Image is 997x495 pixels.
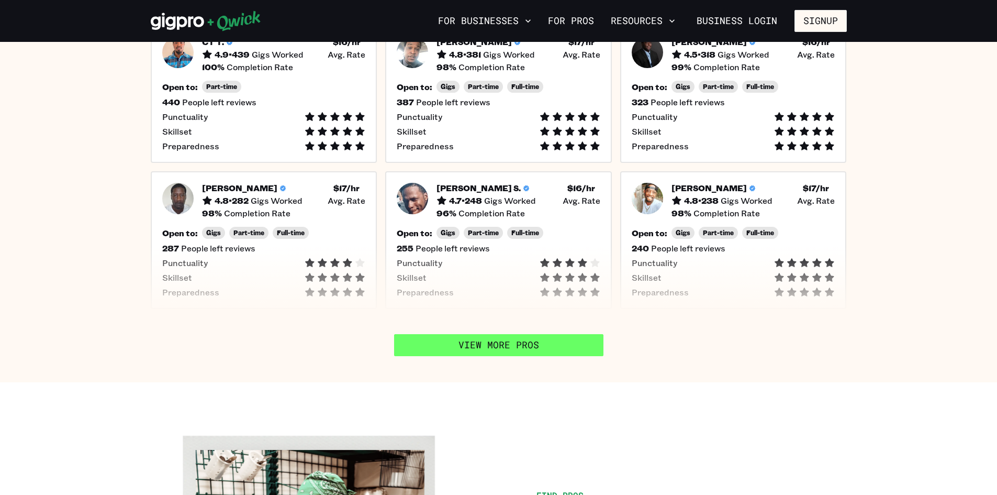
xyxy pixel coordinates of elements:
h5: 99 % [671,62,691,72]
img: Pro headshot [162,37,194,68]
h5: Open to: [397,82,432,92]
h5: 323 [632,97,648,107]
span: Skillset [162,126,192,137]
span: Avg. Rate [797,195,835,206]
span: Gigs [676,83,690,91]
img: Pro headshot [632,183,663,214]
span: People left reviews [416,97,490,107]
span: Avg. Rate [328,49,365,60]
h5: [PERSON_NAME] [671,37,747,47]
button: Pro headshot[PERSON_NAME]4.5•318Gigs Worked$16/hr Avg. Rate99%Completion RateOpen to:GigsPart-tim... [620,25,847,163]
h5: [PERSON_NAME] [202,183,277,193]
span: Preparedness [162,287,219,298]
span: Gigs Worked [252,49,304,60]
span: Punctuality [397,112,442,122]
button: Pro headshotCT T.4.9•439Gigs Worked$16/hr Avg. Rate100%Completion RateOpen to:Part-time440People ... [151,25,377,163]
span: Part-time [703,229,734,237]
h5: Open to: [162,82,198,92]
span: Full-time [746,83,774,91]
span: Preparedness [397,141,454,151]
button: For Businesses [434,12,535,30]
span: Completion Rate [458,62,525,72]
h5: $ 17 /hr [333,183,360,193]
span: Part-time [233,229,264,237]
h5: [PERSON_NAME] [436,37,512,47]
img: Pro headshot [397,183,428,214]
img: Pro headshot [632,37,663,68]
span: Punctuality [632,258,677,268]
span: Full-time [277,229,305,237]
span: Avg. Rate [328,195,365,206]
span: Preparedness [632,141,689,151]
h5: 96 % [436,208,456,218]
span: Completion Rate [227,62,293,72]
span: Gigs Worked [483,49,535,60]
h5: 240 [632,243,649,254]
button: Pro headshot[PERSON_NAME]4.8•238Gigs Worked$17/hr Avg. Rate98%Completion RateOpen to:GigsPart-tim... [620,171,847,309]
h5: 440 [162,97,180,107]
span: Gigs Worked [484,195,536,206]
span: People left reviews [651,97,725,107]
h5: 4.8 • 381 [449,49,481,60]
button: Pro headshot[PERSON_NAME]4.8•282Gigs Worked$17/hr Avg. Rate98%Completion RateOpen to:GigsPart-tim... [151,171,377,309]
h5: $ 17 /hr [568,37,595,47]
span: Part-time [468,229,499,237]
span: Completion Rate [224,208,290,218]
span: Preparedness [632,287,689,298]
a: View More Pros [394,334,603,356]
h5: $ 16 /hr [567,183,595,193]
h5: 287 [162,243,179,254]
h5: $ 17 /hr [803,183,829,193]
span: Avg. Rate [563,195,600,206]
span: People left reviews [181,243,255,254]
h5: 100 % [202,62,225,72]
span: People left reviews [182,97,256,107]
h5: Open to: [632,82,667,92]
span: Part-time [206,83,237,91]
span: Completion Rate [693,62,760,72]
span: Full-time [511,229,539,237]
span: Skillset [632,272,662,283]
span: Avg. Rate [797,49,835,60]
span: Part-time [703,83,734,91]
button: Pro headshot[PERSON_NAME]4.8•381Gigs Worked$17/hr Avg. Rate98%Completion RateOpen to:GigsPart-tim... [385,25,612,163]
span: Avg. Rate [563,49,600,60]
h5: 387 [397,97,414,107]
h5: 98 % [436,62,456,72]
span: Preparedness [397,287,454,298]
h5: Open to: [397,228,432,238]
h5: $ 16 /hr [802,37,830,47]
span: Punctuality [162,258,208,268]
h5: 98 % [671,208,691,218]
h5: $ 16 /hr [333,37,361,47]
span: Gigs [676,229,690,237]
a: For Pros [544,12,598,30]
span: Gigs [206,229,221,237]
span: Full-time [746,229,774,237]
span: Skillset [397,272,427,283]
span: Full-time [511,83,539,91]
h5: CT T. [202,37,224,47]
span: People left reviews [651,243,725,254]
h5: 4.9 • 439 [215,49,250,60]
h5: 98 % [202,208,222,218]
button: Pro headshot[PERSON_NAME] S.4.7•248Gigs Worked$16/hr Avg. Rate96%Completion RateOpen to:GigsPart-... [385,171,612,309]
span: People left reviews [416,243,490,254]
span: Part-time [468,83,499,91]
span: Punctuality [632,112,677,122]
h5: 255 [397,243,413,254]
span: Gigs Worked [721,195,772,206]
span: Gigs [441,229,455,237]
span: Skillset [162,272,192,283]
span: Skillset [632,126,662,137]
h5: Open to: [632,228,667,238]
h5: 4.5 • 318 [684,49,715,60]
button: Resources [607,12,679,30]
span: Preparedness [162,141,219,151]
